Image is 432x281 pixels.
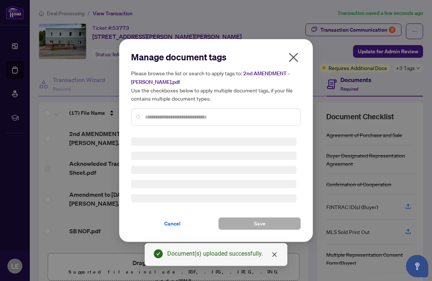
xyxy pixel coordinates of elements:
span: close [271,252,277,258]
div: Document(s) uploaded successfully. [167,249,278,258]
a: Close [270,250,279,259]
span: check-circle [154,249,163,258]
span: Cancel [164,218,181,230]
button: Cancel [131,217,214,230]
h2: Manage document tags [131,51,301,63]
button: Open asap [406,255,428,277]
button: Save [218,217,301,230]
h5: Please browse the list or search to apply tags to: Use the checkboxes below to apply multiple doc... [131,69,301,102]
span: close [288,51,299,63]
